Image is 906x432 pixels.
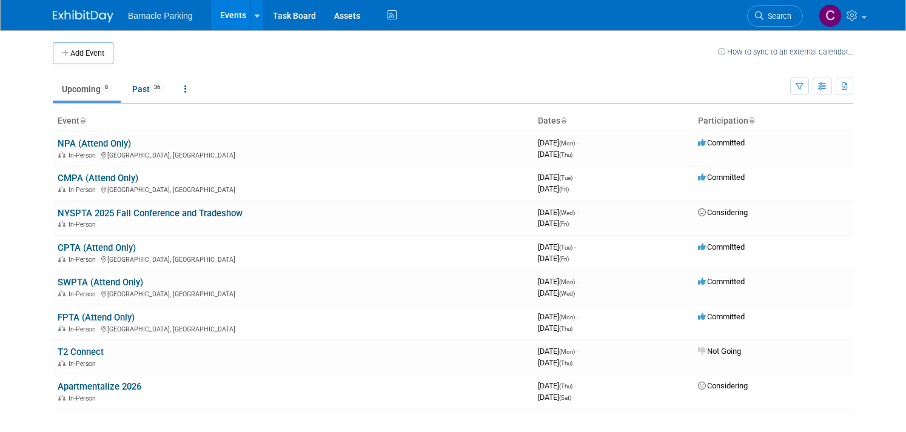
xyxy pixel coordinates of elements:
span: - [577,347,579,356]
span: (Mon) [559,314,575,321]
span: In-Person [69,360,99,368]
span: (Fri) [559,186,569,193]
img: In-Person Event [58,360,65,366]
span: [DATE] [538,242,576,251]
a: Upcoming8 [53,78,121,101]
img: In-Person Event [58,290,65,296]
span: (Sat) [559,394,571,401]
span: In-Person [69,186,99,194]
a: CPTA (Attend Only) [58,242,136,253]
img: In-Person Event [58,256,65,262]
a: SWPTA (Attend Only) [58,277,143,288]
img: ExhibitDay [53,10,113,22]
span: (Fri) [559,256,569,262]
span: (Thu) [559,325,572,332]
a: How to sync to an external calendar... [718,47,853,56]
span: - [577,138,579,147]
img: In-Person Event [58,186,65,192]
img: In-Person Event [58,394,65,400]
a: FPTA (Attend Only) [58,312,135,323]
span: (Mon) [559,279,575,285]
span: - [577,312,579,321]
span: (Thu) [559,383,572,390]
span: (Thu) [559,151,572,158]
span: (Wed) [559,210,575,216]
a: T2 Connect [58,347,104,357]
span: (Wed) [559,290,575,297]
a: Past36 [123,78,173,101]
img: In-Person Event [58,151,65,158]
span: In-Person [69,151,99,159]
a: Sort by Start Date [560,116,566,125]
span: [DATE] [538,150,572,159]
div: [GEOGRAPHIC_DATA], [GEOGRAPHIC_DATA] [58,324,528,333]
span: In-Person [69,221,99,228]
span: (Thu) [559,360,572,367]
span: [DATE] [538,347,579,356]
span: Search [763,12,791,21]
span: Committed [698,138,745,147]
span: - [574,242,576,251]
img: In-Person Event [58,325,65,331]
span: [DATE] [538,312,579,321]
span: (Tue) [559,174,572,181]
div: [GEOGRAPHIC_DATA], [GEOGRAPHIC_DATA] [58,184,528,194]
span: 8 [101,83,112,92]
div: [GEOGRAPHIC_DATA], [GEOGRAPHIC_DATA] [58,288,528,298]
span: In-Person [69,394,99,402]
div: [GEOGRAPHIC_DATA], [GEOGRAPHIC_DATA] [58,150,528,159]
span: (Mon) [559,348,575,355]
span: In-Person [69,256,99,264]
span: Committed [698,242,745,251]
span: - [577,277,579,286]
span: [DATE] [538,288,575,297]
span: (Fri) [559,221,569,227]
span: (Tue) [559,244,572,251]
a: Apartmentalize 2026 [58,381,141,392]
span: (Mon) [559,140,575,147]
span: [DATE] [538,184,569,193]
span: [DATE] [538,208,579,217]
span: [DATE] [538,138,579,147]
a: CMPA (Attend Only) [58,173,138,184]
a: Search [747,5,803,27]
span: Committed [698,277,745,286]
button: Add Event [53,42,113,64]
span: Considering [698,208,748,217]
span: Barnacle Parking [128,11,193,21]
span: [DATE] [538,254,569,263]
a: NYSPTA 2025 Fall Conference and Tradeshow [58,208,243,219]
span: - [574,381,576,390]
span: [DATE] [538,393,571,402]
div: [GEOGRAPHIC_DATA], [GEOGRAPHIC_DATA] [58,254,528,264]
span: Not Going [698,347,741,356]
a: Sort by Participation Type [748,116,754,125]
img: In-Person Event [58,221,65,227]
span: - [577,208,579,217]
span: [DATE] [538,219,569,228]
span: - [574,173,576,182]
span: [DATE] [538,381,576,390]
span: [DATE] [538,324,572,333]
span: Committed [698,312,745,321]
span: In-Person [69,290,99,298]
img: Cara Murray [819,4,842,27]
th: Event [53,111,533,131]
span: In-Person [69,325,99,333]
span: 36 [150,83,164,92]
th: Dates [533,111,693,131]
a: NPA (Attend Only) [58,138,131,149]
span: [DATE] [538,358,572,367]
a: Sort by Event Name [79,116,86,125]
span: [DATE] [538,277,579,286]
span: Considering [698,381,748,390]
th: Participation [693,111,853,131]
span: Committed [698,173,745,182]
span: [DATE] [538,173,576,182]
